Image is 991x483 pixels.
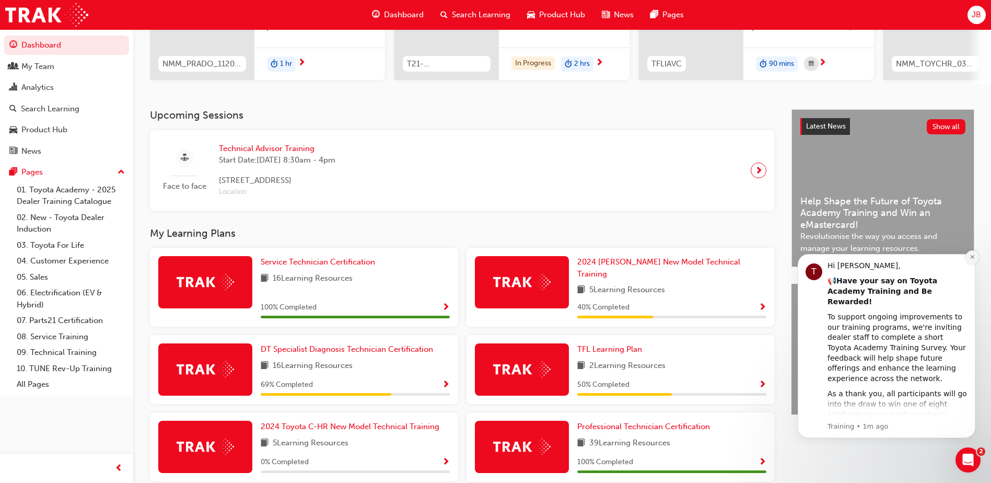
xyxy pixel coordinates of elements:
a: Latest NewsShow all [800,118,965,135]
button: JB [967,6,986,24]
span: pages-icon [9,168,17,177]
span: book-icon [577,360,585,373]
button: Show all [927,119,966,134]
span: search-icon [9,105,17,114]
span: TFL Learning Plan [577,344,642,354]
span: guage-icon [9,41,17,50]
img: Trak [177,439,234,455]
span: car-icon [527,8,535,21]
a: Trak [5,3,88,27]
a: TFL Learning Plan [577,343,646,355]
a: 04. Customer Experience [13,253,129,269]
span: duration-icon [271,57,278,71]
span: 2024 Toyota C-HR New Model Technical Training [261,422,439,431]
span: Show Progress [759,381,766,390]
a: search-iconSearch Learning [432,4,519,26]
span: next-icon [755,163,763,178]
a: All Pages [13,376,129,393]
a: 2024 Toyota C-HR New Model Technical Training [261,421,444,433]
span: search-icon [440,8,448,21]
button: Show Progress [442,456,450,469]
span: Show Progress [759,303,766,313]
span: Face to face [158,180,211,192]
a: DT Specialist Diagnosis Technician Certification [261,343,437,355]
span: 5 Learning Resources [273,437,348,450]
span: 1 hr [280,58,292,70]
a: car-iconProduct Hub [519,4,593,26]
a: 07. Parts21 Certification [13,313,129,329]
span: book-icon [577,437,585,450]
span: next-icon [819,59,826,68]
iframe: Intercom live chat [955,447,981,473]
span: next-icon [596,59,603,68]
span: 16 Learning Resources [273,360,353,373]
span: News [614,9,634,21]
span: Dashboard [384,9,424,21]
button: Show Progress [759,378,766,392]
span: 69 % Completed [261,379,313,391]
span: 39 Learning Resources [589,437,670,450]
img: Trak [493,274,551,290]
button: Show Progress [759,456,766,469]
div: My Team [21,61,54,73]
button: Pages [4,163,129,182]
span: duration-icon [565,57,572,71]
a: News [4,142,129,161]
span: Revolutionise the way you access and manage your learning resources. [800,231,965,254]
span: NMM_TOYCHR_032024_MODULE_1 [896,58,975,70]
span: Help Shape the Future of Toyota Academy Training and Win an eMastercard! [800,195,965,231]
img: Trak [493,361,551,377]
span: pages-icon [650,8,658,21]
a: Dashboard [4,36,129,55]
span: Technical Advisor Training [219,143,335,155]
div: Pages [21,166,43,178]
span: Service Technician Certification [261,257,375,267]
h3: Upcoming Sessions [150,109,775,121]
span: 90 mins [769,58,794,70]
span: 50 % Completed [577,379,629,391]
a: My Team [4,57,129,76]
button: Show Progress [442,378,450,392]
img: Trak [177,361,234,377]
a: Analytics [4,78,129,97]
h3: My Learning Plans [150,227,775,239]
img: Trak [177,274,234,290]
div: News [21,145,41,157]
div: Search Learning [21,103,79,115]
a: 10. TUNE Rev-Up Training [13,361,129,377]
span: Show Progress [442,303,450,313]
a: Latest NewsShow allHelp Shape the Future of Toyota Academy Training and Win an eMastercard!Revolu... [791,109,974,267]
a: 09. Technical Training [13,344,129,361]
iframe: Intercom notifications message [782,245,991,444]
span: JB [972,9,981,21]
a: 05. Sales [13,269,129,285]
a: 06. Electrification (EV & Hybrid) [13,285,129,313]
span: 2 Learning Resources [589,360,666,373]
img: Trak [493,439,551,455]
span: Professional Technician Certification [577,422,710,431]
a: news-iconNews [593,4,642,26]
button: DashboardMy TeamAnalyticsSearch LearningProduct HubNews [4,33,129,163]
span: Latest News [806,122,846,131]
button: Show Progress [442,301,450,314]
a: 08. Service Training [13,329,129,345]
div: Analytics [21,82,54,94]
span: Start Date: [DATE] 8:30am - 4pm [219,154,335,166]
div: In Progress [511,56,555,71]
span: next-icon [298,59,306,68]
span: 0 % Completed [261,456,309,468]
span: 2024 [PERSON_NAME] New Model Technical Training [577,257,740,279]
span: 2 hrs [574,58,590,70]
a: guage-iconDashboard [364,4,432,26]
span: [STREET_ADDRESS] [219,175,335,187]
a: Service Technician Certification [261,256,379,268]
span: duration-icon [760,57,767,71]
a: 2024 [PERSON_NAME] New Model Technical Training [577,256,766,280]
